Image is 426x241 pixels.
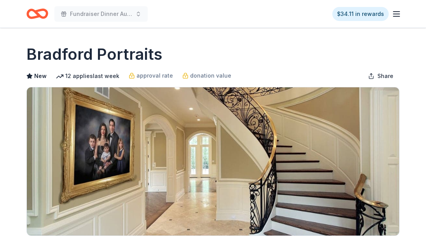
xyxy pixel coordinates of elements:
[190,71,231,80] span: donation value
[56,71,119,81] div: 12 applies last week
[362,68,400,84] button: Share
[136,71,173,80] span: approval rate
[332,7,389,21] a: $34.11 in rewards
[26,43,162,65] h1: Bradford Portraits
[70,9,132,19] span: Fundraiser Dinner Auction & Raffle
[129,71,173,80] a: approval rate
[182,71,231,80] a: donation value
[54,6,148,22] button: Fundraiser Dinner Auction & Raffle
[26,5,48,23] a: Home
[377,71,393,81] span: Share
[34,71,47,81] span: New
[27,87,399,236] img: Image for Bradford Portraits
